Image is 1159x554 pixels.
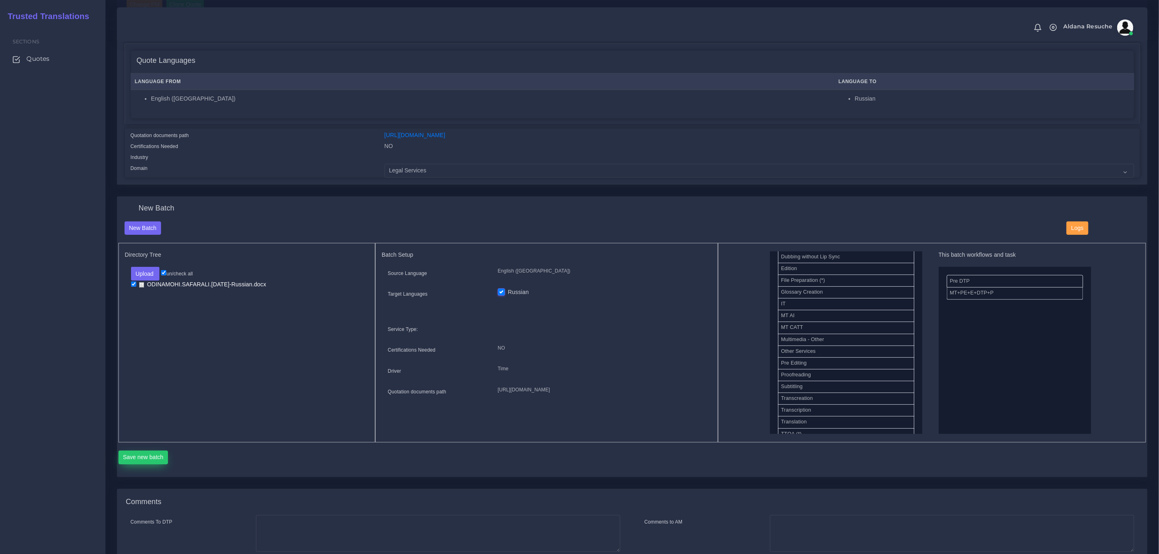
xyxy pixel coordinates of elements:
label: Domain [131,165,148,172]
th: Language To [834,73,1134,90]
h4: New Batch [139,204,174,213]
li: Other Services [778,346,914,358]
label: Comments to AM [645,518,683,526]
th: Language From [131,73,834,90]
li: Dubbing without Lip Sync [778,251,914,263]
label: Service Type: [388,326,418,333]
input: un/check all [161,270,166,275]
span: Aldana Resuche [1064,24,1113,29]
label: Russian [508,288,529,296]
label: Driver [388,367,401,375]
img: avatar [1117,19,1133,36]
li: File Preparation (*) [778,275,914,287]
label: Comments To DTP [131,518,172,526]
li: Translation [778,416,914,428]
a: ODINAMOHI.SAFARALI.[DATE]-Russian.docx [136,281,269,288]
label: un/check all [161,270,193,277]
a: Trusted Translations [2,10,89,23]
li: TTQA (*) [778,428,914,440]
a: [URL][DOMAIN_NAME] [385,132,445,138]
li: Subtitling [778,381,914,393]
button: Logs [1067,221,1088,235]
h5: Batch Setup [382,251,712,258]
h4: Quote Languages [137,56,196,65]
label: Industry [131,154,148,161]
li: Russian [855,94,1130,103]
li: IT [778,298,914,310]
h5: This batch workflows and task [939,251,1091,258]
label: Source Language [388,270,427,277]
p: Time [498,365,705,373]
button: Upload [131,267,160,281]
label: Quotation documents path [131,132,189,139]
a: New Batch [125,224,161,231]
h4: Comments [126,498,161,507]
p: English ([GEOGRAPHIC_DATA]) [498,267,705,275]
li: Multimedia - Other [778,334,914,346]
p: NO [498,344,705,352]
a: Aldana Resucheavatar [1060,19,1136,36]
li: MT+PE+E+DTP+P [947,287,1083,299]
li: Glossary Creation [778,286,914,298]
a: Quotes [6,50,99,67]
button: Save new batch [118,451,168,464]
h2: Trusted Translations [2,11,89,21]
li: MT AI [778,310,914,322]
label: Certifications Needed [388,346,436,354]
li: Transcription [778,404,914,417]
li: Edition [778,263,914,275]
label: Certifications Needed [131,143,178,150]
span: Sections [13,39,39,45]
label: Target Languages [388,290,428,298]
li: MT CATT [778,322,914,334]
span: Quotes [26,54,49,63]
li: English ([GEOGRAPHIC_DATA]) [151,94,830,103]
label: Quotation documents path [388,388,446,395]
li: Transcreation [778,393,914,405]
h5: Directory Tree [125,251,369,258]
button: New Batch [125,221,161,235]
span: Logs [1071,225,1084,231]
p: [URL][DOMAIN_NAME] [498,386,705,394]
li: Proofreading [778,369,914,381]
li: Pre Editing [778,357,914,369]
li: Pre DTP [947,275,1083,288]
div: NO [378,142,1140,153]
